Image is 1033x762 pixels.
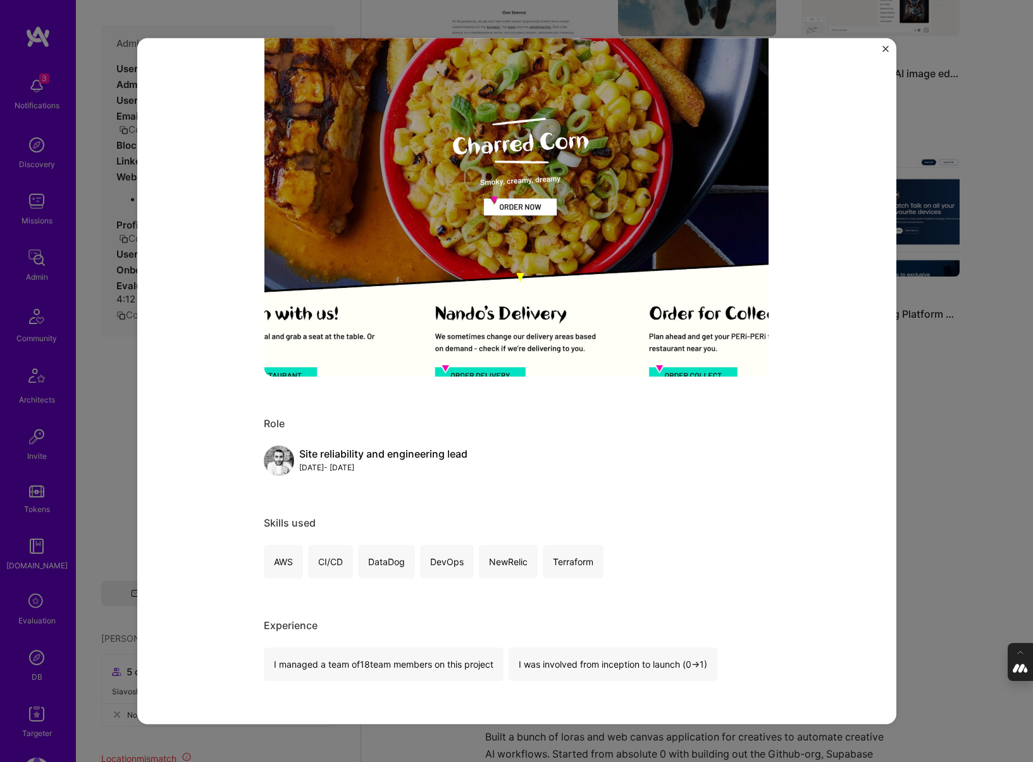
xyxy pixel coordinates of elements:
div: Role [264,417,770,430]
div: [DATE] - [DATE] [299,461,467,474]
div: CI/CD [308,545,353,578]
div: AWS [264,545,303,578]
button: Close [882,46,889,59]
div: NewRelic [479,545,538,578]
div: Site reliability and engineering lead [299,447,467,461]
div: Experience [264,619,770,632]
div: DevOps [420,545,474,578]
div: Skills used [264,516,770,530]
div: Terraform [543,545,603,578]
div: I was involved from inception to launch (0 -> 1) [509,647,717,681]
div: I managed a team of 18 team members on this project [264,647,504,681]
div: DataDog [358,545,415,578]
